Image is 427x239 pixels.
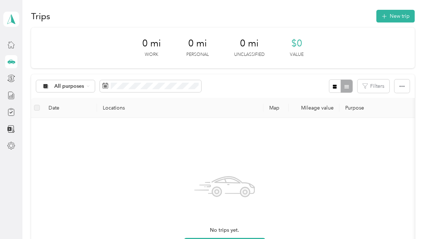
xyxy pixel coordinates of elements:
[290,51,304,58] p: Value
[289,98,339,118] th: Mileage value
[188,38,207,49] span: 0 mi
[234,51,265,58] p: Unclassified
[186,51,209,58] p: Personal
[31,12,50,20] h1: Trips
[376,10,415,22] button: New trip
[145,51,158,58] p: Work
[142,38,161,49] span: 0 mi
[43,98,97,118] th: Date
[358,79,389,93] button: Filters
[263,98,289,118] th: Map
[291,38,302,49] span: $0
[54,84,84,89] span: All purposes
[386,198,427,239] iframe: Everlance-gr Chat Button Frame
[210,226,239,234] span: No trips yet.
[97,98,263,118] th: Locations
[240,38,259,49] span: 0 mi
